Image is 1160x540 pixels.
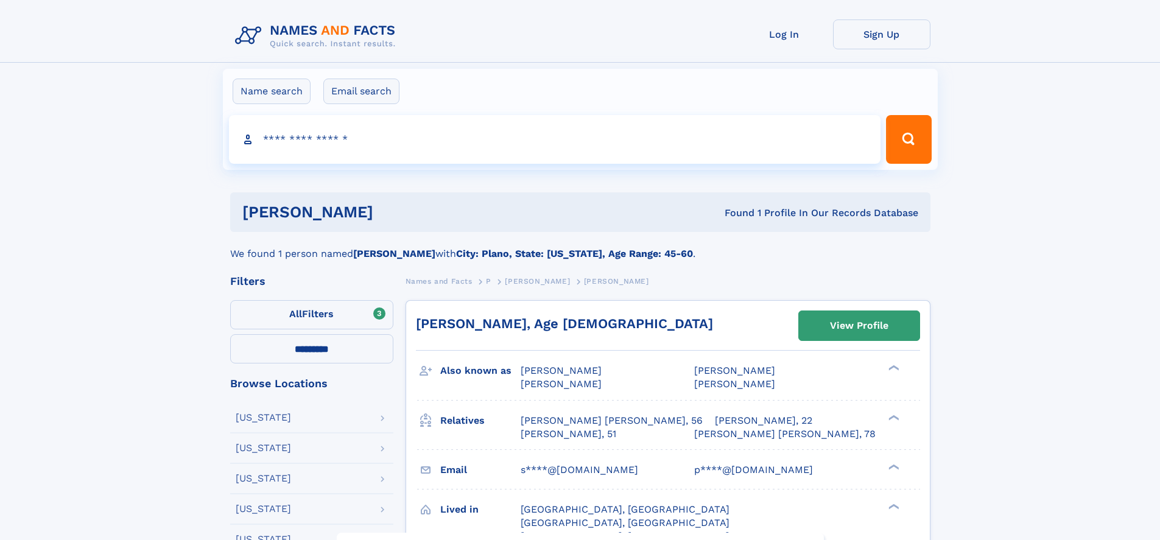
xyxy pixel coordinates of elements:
[323,79,399,104] label: Email search
[521,378,602,390] span: [PERSON_NAME]
[584,277,649,286] span: [PERSON_NAME]
[694,365,775,376] span: [PERSON_NAME]
[230,232,930,261] div: We found 1 person named with .
[886,115,931,164] button: Search Button
[233,79,311,104] label: Name search
[521,414,703,427] a: [PERSON_NAME] [PERSON_NAME], 56
[694,378,775,390] span: [PERSON_NAME]
[230,300,393,329] label: Filters
[885,413,900,421] div: ❯
[230,276,393,287] div: Filters
[715,414,812,427] a: [PERSON_NAME], 22
[885,502,900,510] div: ❯
[799,311,919,340] a: View Profile
[406,273,473,289] a: Names and Facts
[521,503,729,515] span: [GEOGRAPHIC_DATA], [GEOGRAPHIC_DATA]
[456,248,693,259] b: City: Plano, State: [US_STATE], Age Range: 45-60
[521,517,729,528] span: [GEOGRAPHIC_DATA], [GEOGRAPHIC_DATA]
[353,248,435,259] b: [PERSON_NAME]
[242,205,549,220] h1: [PERSON_NAME]
[486,277,491,286] span: P
[230,378,393,389] div: Browse Locations
[885,463,900,471] div: ❯
[486,273,491,289] a: P
[416,316,713,331] a: [PERSON_NAME], Age [DEMOGRAPHIC_DATA]
[440,360,521,381] h3: Also known as
[236,474,291,483] div: [US_STATE]
[236,443,291,453] div: [US_STATE]
[833,19,930,49] a: Sign Up
[694,427,876,441] a: [PERSON_NAME] [PERSON_NAME], 78
[505,277,570,286] span: [PERSON_NAME]
[521,365,602,376] span: [PERSON_NAME]
[440,410,521,431] h3: Relatives
[505,273,570,289] a: [PERSON_NAME]
[549,206,918,220] div: Found 1 Profile In Our Records Database
[736,19,833,49] a: Log In
[289,308,302,320] span: All
[830,312,888,340] div: View Profile
[440,460,521,480] h3: Email
[229,115,881,164] input: search input
[236,504,291,514] div: [US_STATE]
[440,499,521,520] h3: Lived in
[885,364,900,372] div: ❯
[236,413,291,423] div: [US_STATE]
[230,19,406,52] img: Logo Names and Facts
[521,427,616,441] a: [PERSON_NAME], 51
